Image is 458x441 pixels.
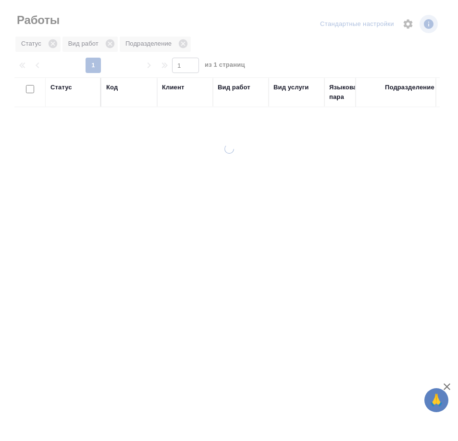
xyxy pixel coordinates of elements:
[424,388,448,412] button: 🙏
[50,83,72,92] div: Статус
[385,83,434,92] div: Подразделение
[162,83,184,92] div: Клиент
[218,83,250,92] div: Вид работ
[273,83,309,92] div: Вид услуги
[428,390,445,410] span: 🙏
[106,83,118,92] div: Код
[329,83,375,102] div: Языковая пара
